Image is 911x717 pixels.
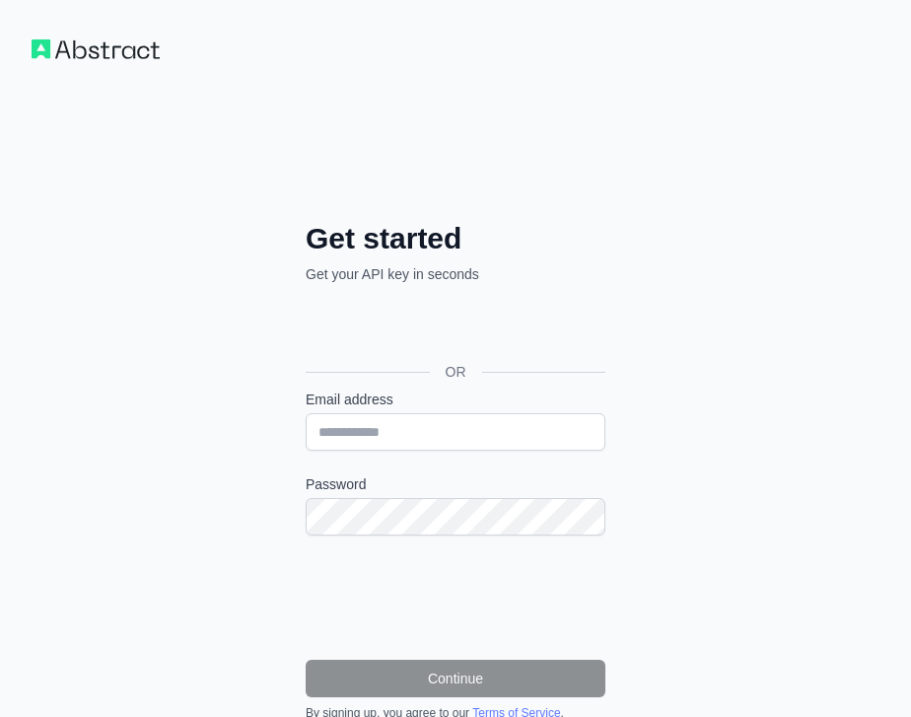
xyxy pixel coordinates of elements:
button: Continue [306,660,605,697]
p: Get your API key in seconds [306,264,605,284]
label: Email address [306,390,605,409]
iframe: reCAPTCHA [306,559,605,636]
iframe: Sign in with Google Button [296,306,611,349]
h2: Get started [306,221,605,256]
span: OR [430,362,482,382]
img: Workflow [32,39,160,59]
label: Password [306,474,605,494]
